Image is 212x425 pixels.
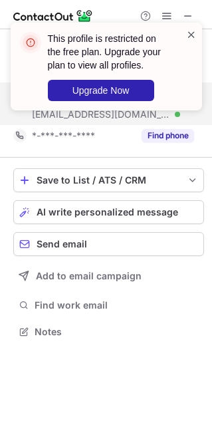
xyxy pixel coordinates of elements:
[36,271,142,281] span: Add to email campaign
[13,264,204,288] button: Add to email campaign
[48,80,154,101] button: Upgrade Now
[35,326,199,338] span: Notes
[72,85,130,96] span: Upgrade Now
[13,323,204,341] button: Notes
[37,239,87,249] span: Send email
[13,200,204,224] button: AI write personalized message
[13,232,204,256] button: Send email
[48,32,170,72] header: This profile is restricted on the free plan. Upgrade your plan to view all profiles.
[37,207,178,217] span: AI write personalized message
[13,168,204,192] button: save-profile-one-click
[35,299,199,311] span: Find work email
[13,8,93,24] img: ContactOut v5.3.10
[13,296,204,315] button: Find work email
[142,129,194,142] button: Reveal Button
[20,32,41,53] img: error
[37,175,181,186] div: Save to List / ATS / CRM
